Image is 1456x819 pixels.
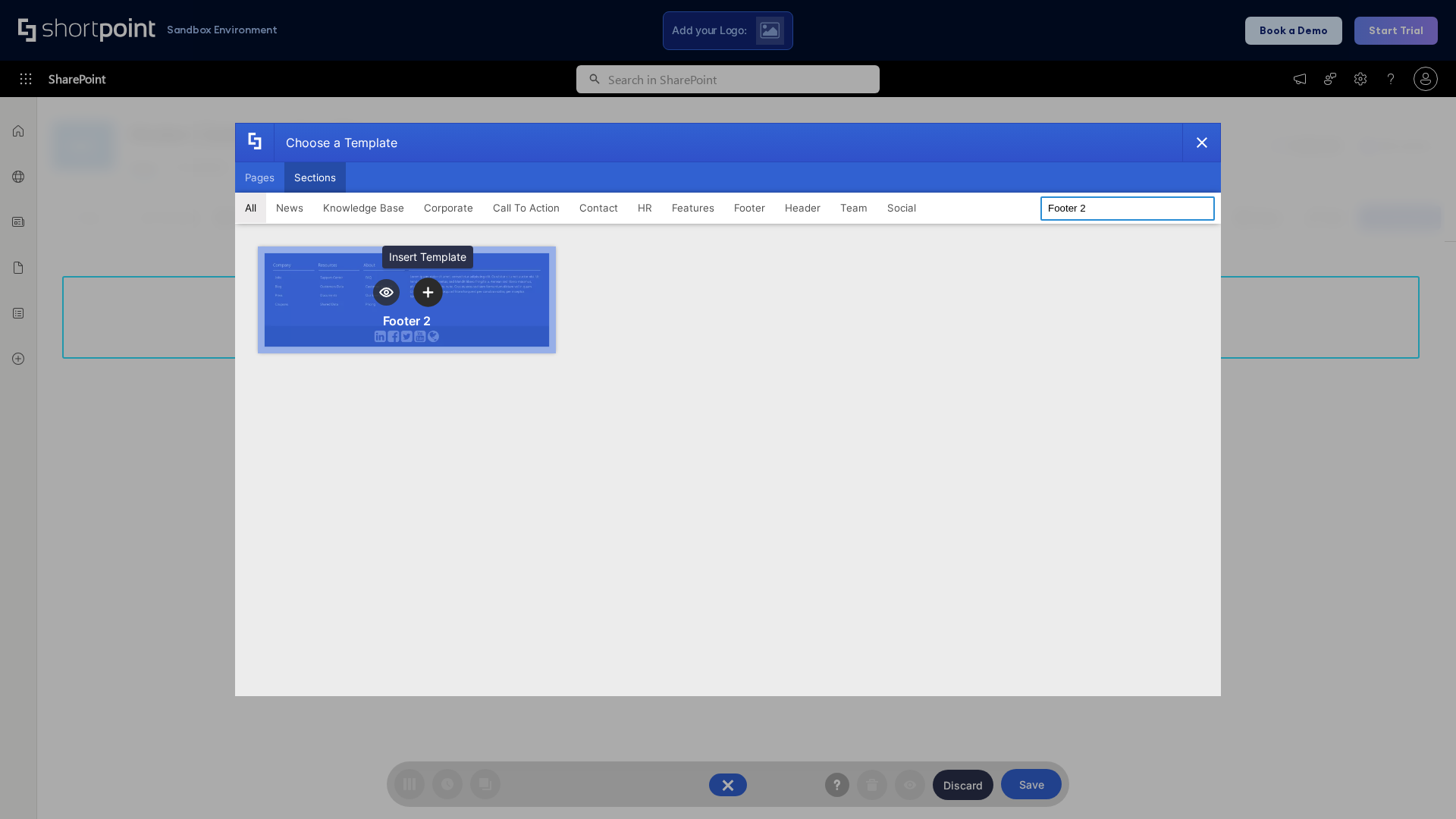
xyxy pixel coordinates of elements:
div: template selector [235,123,1221,696]
button: Call To Action [483,193,570,223]
div: Choose a Template [274,124,397,162]
div: Footer 2 [383,313,431,328]
button: Features [662,193,724,223]
button: All [235,193,266,223]
button: Social [877,193,926,223]
button: Knowledge Base [313,193,414,223]
button: Team [830,193,877,223]
button: Pages [235,162,284,193]
button: Header [775,193,830,223]
button: Contact [570,193,628,223]
input: Search [1040,196,1215,221]
button: Footer [724,193,775,223]
iframe: Chat Widget [1380,746,1456,819]
button: Sections [284,162,346,193]
button: News [266,193,313,223]
button: Corporate [414,193,483,223]
button: HR [628,193,662,223]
